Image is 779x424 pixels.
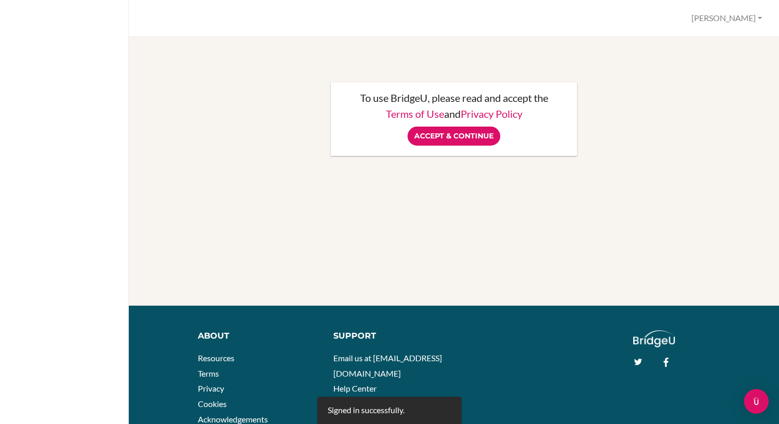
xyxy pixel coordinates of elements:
a: Privacy [198,383,224,393]
a: Help Center [333,383,377,393]
p: and [341,109,567,119]
a: Terms of Use [386,108,444,120]
a: Resources [198,353,234,363]
a: Email us at [EMAIL_ADDRESS][DOMAIN_NAME] [333,353,442,378]
input: Accept & Continue [408,127,500,146]
img: logo_white@2x-f4f0deed5e89b7ecb1c2cc34c3e3d731f90f0f143d5ea2071677605dd97b5244.png [633,330,675,347]
div: About [198,330,318,342]
button: [PERSON_NAME] [687,9,767,28]
a: Terms [198,368,219,378]
div: Signed in successfully. [328,404,404,416]
p: To use BridgeU, please read and accept the [341,93,567,103]
div: Support [333,330,446,342]
div: Open Intercom Messenger [744,389,769,414]
a: Privacy Policy [461,108,522,120]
